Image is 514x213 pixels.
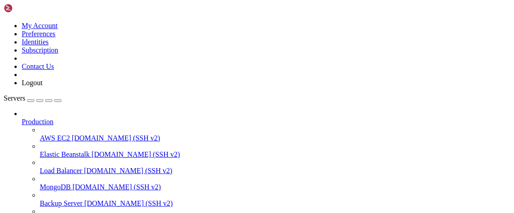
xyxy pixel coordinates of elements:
li: AWS EC2 [DOMAIN_NAME] (SSH v2) [40,126,510,142]
a: Preferences [22,30,56,38]
a: Backup Server [DOMAIN_NAME] (SSH v2) [40,199,510,208]
a: Load Balancer [DOMAIN_NAME] (SSH v2) [40,167,510,175]
span: [DOMAIN_NAME] (SSH v2) [85,199,173,207]
img: Shellngn [4,4,56,13]
li: MongoDB [DOMAIN_NAME] (SSH v2) [40,175,510,191]
span: Servers [4,94,25,102]
span: Backup Server [40,199,83,207]
a: Subscription [22,46,58,54]
li: Load Balancer [DOMAIN_NAME] (SSH v2) [40,159,510,175]
span: [DOMAIN_NAME] (SSH v2) [84,167,173,174]
a: MongoDB [DOMAIN_NAME] (SSH v2) [40,183,510,191]
a: Elastic Beanstalk [DOMAIN_NAME] (SSH v2) [40,150,510,159]
a: Identities [22,38,49,46]
a: My Account [22,22,58,29]
span: [DOMAIN_NAME] (SSH v2) [72,134,160,142]
li: Elastic Beanstalk [DOMAIN_NAME] (SSH v2) [40,142,510,159]
span: Load Balancer [40,167,82,174]
a: Logout [22,79,42,87]
span: Elastic Beanstalk [40,150,90,158]
a: AWS EC2 [DOMAIN_NAME] (SSH v2) [40,134,510,142]
span: AWS EC2 [40,134,70,142]
a: Contact Us [22,63,54,70]
span: [DOMAIN_NAME] (SSH v2) [72,183,161,191]
span: [DOMAIN_NAME] (SSH v2) [92,150,180,158]
a: Production [22,118,510,126]
li: Backup Server [DOMAIN_NAME] (SSH v2) [40,191,510,208]
a: Servers [4,94,61,102]
span: MongoDB [40,183,71,191]
span: Production [22,118,53,126]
